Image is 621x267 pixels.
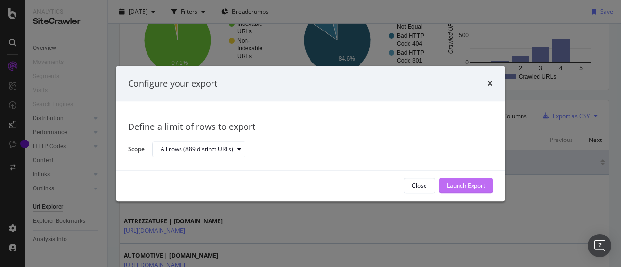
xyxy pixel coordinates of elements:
[404,178,435,193] button: Close
[121,57,148,63] div: Mots-clés
[16,16,23,23] img: logo_orange.svg
[39,56,47,64] img: tab_domain_overview_orange.svg
[27,16,48,23] div: v 4.0.25
[128,145,145,156] label: Scope
[25,25,110,33] div: Domaine: [DOMAIN_NAME]
[412,182,427,190] div: Close
[487,78,493,90] div: times
[128,121,493,134] div: Define a limit of rows to export
[16,25,23,33] img: website_grey.svg
[128,78,217,90] div: Configure your export
[588,234,611,257] div: Open Intercom Messenger
[161,147,233,153] div: All rows (889 distinct URLs)
[116,66,505,201] div: modal
[152,142,245,157] button: All rows (889 distinct URLs)
[50,57,75,63] div: Domaine
[439,178,493,193] button: Launch Export
[110,56,118,64] img: tab_keywords_by_traffic_grey.svg
[447,182,485,190] div: Launch Export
